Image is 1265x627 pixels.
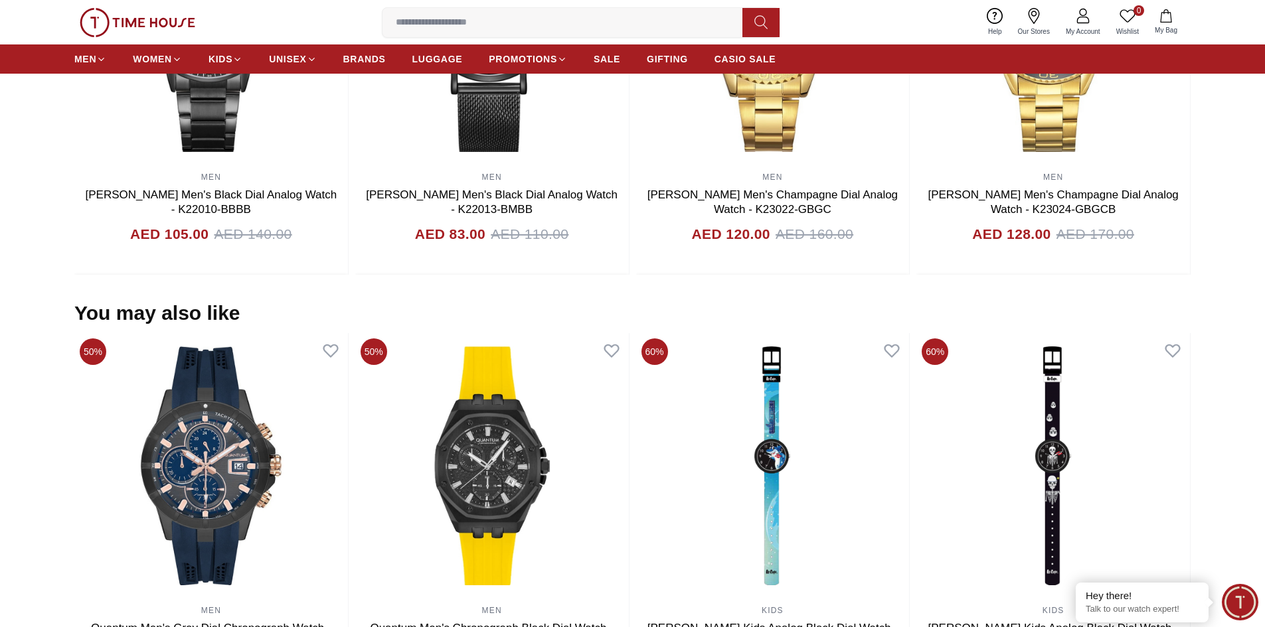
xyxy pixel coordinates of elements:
a: [PERSON_NAME] Men's Black Dial Analog Watch - K22013-BMBB [366,188,618,216]
a: WOMEN [133,47,182,71]
span: SALE [594,52,620,66]
a: 0Wishlist [1108,5,1147,39]
div: Chat Widget [1222,584,1258,620]
span: 60% [641,338,668,365]
span: MEN [74,52,96,66]
span: AED 140.00 [214,224,292,245]
span: AED 170.00 [1056,224,1134,245]
a: GIFTING [647,47,688,71]
span: 50% [361,338,387,365]
a: [PERSON_NAME] Men's Champagne Dial Analog Watch - K23024-GBGCB [928,188,1178,216]
span: UNISEX [269,52,306,66]
span: Our Stores [1013,27,1055,36]
span: 0 [1134,5,1144,16]
span: 60% [922,338,948,365]
a: MEN [481,173,501,182]
img: Lee Cooper Kids Analog Black Dial Watch - LC.K.3.666 [916,333,1190,598]
h4: AED 105.00 [130,224,209,245]
a: SALE [594,47,620,71]
a: KIDS [1043,606,1064,615]
a: Help [980,5,1010,39]
span: 50% [80,338,106,365]
a: Our Stores [1010,5,1058,39]
span: Wishlist [1111,27,1144,36]
span: Help [983,27,1007,36]
a: PROMOTIONS [489,47,567,71]
a: MEN [762,173,782,182]
img: Quantum Men's Grey Dial Chronograph Watch - HNG893.069 [74,333,348,598]
h4: AED 120.00 [692,224,770,245]
a: MEN [1043,173,1063,182]
img: Lee Cooper Kids Analog Black Dial Watch - LC.K.3.659 [636,333,910,598]
span: WOMEN [133,52,172,66]
a: BRANDS [343,47,386,71]
h4: AED 128.00 [972,224,1051,245]
h4: AED 83.00 [415,224,485,245]
a: MEN [74,47,106,71]
p: Talk to our watch expert! [1086,604,1199,615]
a: MEN [481,606,501,615]
span: PROMOTIONS [489,52,557,66]
span: CASIO SALE [715,52,776,66]
span: My Account [1060,27,1106,36]
a: CASIO SALE [715,47,776,71]
h2: You may also like [74,301,240,325]
span: AED 160.00 [776,224,853,245]
span: AED 110.00 [491,224,568,245]
a: MEN [201,606,221,615]
a: [PERSON_NAME] Men's Black Dial Analog Watch - K22010-BBBB [86,188,337,216]
a: MEN [201,173,221,182]
img: ... [80,8,195,37]
div: Hey there! [1086,589,1199,602]
span: LUGGAGE [412,52,463,66]
span: My Bag [1149,25,1183,35]
a: KIDS [209,47,242,71]
a: KIDS [762,606,784,615]
a: [PERSON_NAME] Men's Champagne Dial Analog Watch - K23022-GBGC [647,188,898,216]
span: KIDS [209,52,232,66]
button: My Bag [1147,7,1185,38]
span: BRANDS [343,52,386,66]
a: UNISEX [269,47,316,71]
a: LUGGAGE [412,47,463,71]
img: Quantum Men's Chronograph Black Dial Watch - HNG949.851 [355,333,629,598]
span: GIFTING [647,52,688,66]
